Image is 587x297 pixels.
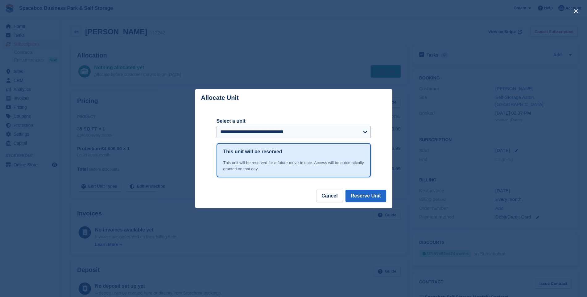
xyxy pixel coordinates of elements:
[223,148,282,155] h1: This unit will be reserved
[217,117,371,125] label: Select a unit
[345,190,386,202] button: Reserve Unit
[201,94,239,101] p: Allocate Unit
[316,190,343,202] button: Cancel
[571,6,581,16] button: close
[223,160,364,172] div: This unit will be reserved for a future move-in date. Access will be automatically granted on tha...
